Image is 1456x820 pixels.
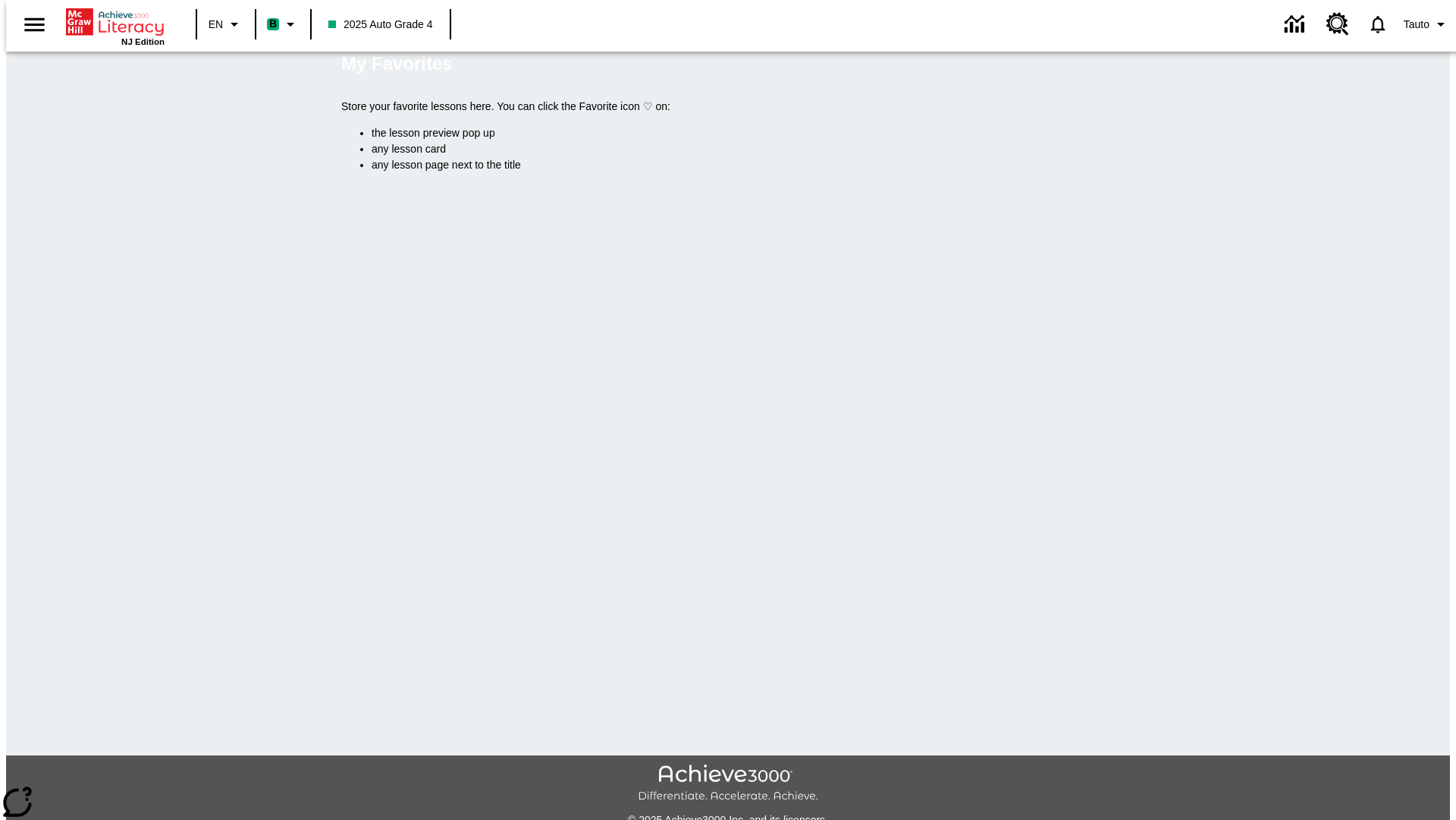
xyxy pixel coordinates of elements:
[372,125,1115,141] li: the lesson preview pop up
[638,765,818,803] img: Achieve3000 Differentiate Accelerate Achieve
[372,157,1115,173] li: any lesson page next to the title
[121,37,165,46] span: NJ Edition
[1404,17,1429,33] span: Tauto
[341,99,1115,115] p: Store your favorite lessons here. You can click the Favorite icon ♡ on:
[328,17,433,33] span: 2025 Auto Grade 4
[1358,5,1398,44] a: Notifications
[261,11,306,38] button: Boost Class color is mint green. Change class color
[341,52,453,76] h5: My Favorites
[66,5,165,46] div: Home
[209,17,223,33] span: EN
[66,7,165,37] a: Home
[12,2,57,47] button: Open side menu
[1398,11,1456,38] button: Profile/Settings
[202,11,250,38] button: Language: EN, Select a language
[372,141,1115,157] li: any lesson card
[269,14,277,33] span: B
[1317,4,1358,45] a: Resource Center, Will open in new tab
[1276,4,1317,46] a: Data Center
